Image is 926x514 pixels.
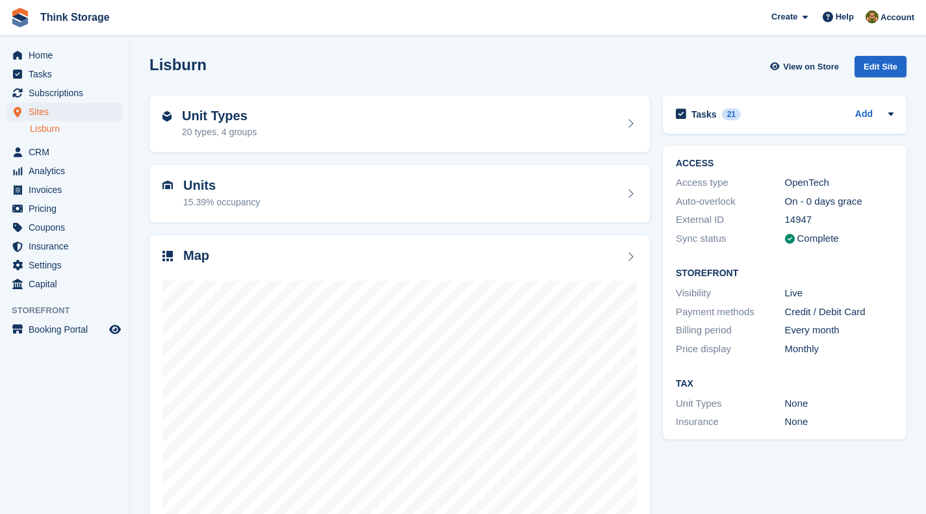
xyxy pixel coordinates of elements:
[29,237,107,255] span: Insurance
[183,196,260,209] div: 15.39% occupancy
[855,107,873,122] a: Add
[785,323,894,338] div: Every month
[785,175,894,190] div: OpenTech
[881,11,914,24] span: Account
[182,109,257,123] h2: Unit Types
[35,6,115,28] a: Think Storage
[785,194,894,209] div: On - 0 days grace
[676,194,785,209] div: Auto-overlock
[691,109,717,120] h2: Tasks
[149,96,650,153] a: Unit Types 20 types, 4 groups
[785,212,894,227] div: 14947
[676,323,785,338] div: Billing period
[855,56,907,83] a: Edit Site
[29,65,107,83] span: Tasks
[676,159,894,169] h2: ACCESS
[676,175,785,190] div: Access type
[6,218,123,237] a: menu
[676,415,785,430] div: Insurance
[6,46,123,64] a: menu
[12,304,129,317] span: Storefront
[162,181,173,190] img: unit-icn-7be61d7bf1b0ce9d3e12c5938cc71ed9869f7b940bace4675aadf7bd6d80202e.svg
[30,123,123,135] a: Lisburn
[6,275,123,293] a: menu
[6,256,123,274] a: menu
[29,46,107,64] span: Home
[182,125,257,139] div: 20 types, 4 groups
[676,231,785,246] div: Sync status
[183,248,209,263] h2: Map
[676,379,894,389] h2: Tax
[768,56,844,77] a: View on Store
[6,84,123,102] a: menu
[6,143,123,161] a: menu
[6,65,123,83] a: menu
[29,162,107,180] span: Analytics
[676,342,785,357] div: Price display
[676,268,894,279] h2: Storefront
[6,320,123,339] a: menu
[162,111,172,122] img: unit-type-icn-2b2737a686de81e16bb02015468b77c625bbabd49415b5ef34ead5e3b44a266d.svg
[785,415,894,430] div: None
[797,231,839,246] div: Complete
[6,181,123,199] a: menu
[676,286,785,301] div: Visibility
[866,10,879,23] img: Gavin Mackie
[785,342,894,357] div: Monthly
[676,212,785,227] div: External ID
[162,251,173,261] img: map-icn-33ee37083ee616e46c38cad1a60f524a97daa1e2b2c8c0bc3eb3415660979fc1.svg
[6,237,123,255] a: menu
[29,103,107,121] span: Sites
[149,165,650,222] a: Units 15.39% occupancy
[10,8,30,27] img: stora-icon-8386f47178a22dfd0bd8f6a31ec36ba5ce8667c1dd55bd0f319d3a0aa187defe.svg
[29,84,107,102] span: Subscriptions
[785,305,894,320] div: Credit / Debit Card
[29,256,107,274] span: Settings
[676,396,785,411] div: Unit Types
[6,162,123,180] a: menu
[783,60,839,73] span: View on Store
[29,320,107,339] span: Booking Portal
[29,218,107,237] span: Coupons
[107,322,123,337] a: Preview store
[149,56,207,73] h2: Lisburn
[785,286,894,301] div: Live
[183,178,260,193] h2: Units
[6,199,123,218] a: menu
[771,10,797,23] span: Create
[855,56,907,77] div: Edit Site
[29,143,107,161] span: CRM
[785,396,894,411] div: None
[29,275,107,293] span: Capital
[6,103,123,121] a: menu
[836,10,854,23] span: Help
[676,305,785,320] div: Payment methods
[722,109,741,120] div: 21
[29,181,107,199] span: Invoices
[29,199,107,218] span: Pricing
